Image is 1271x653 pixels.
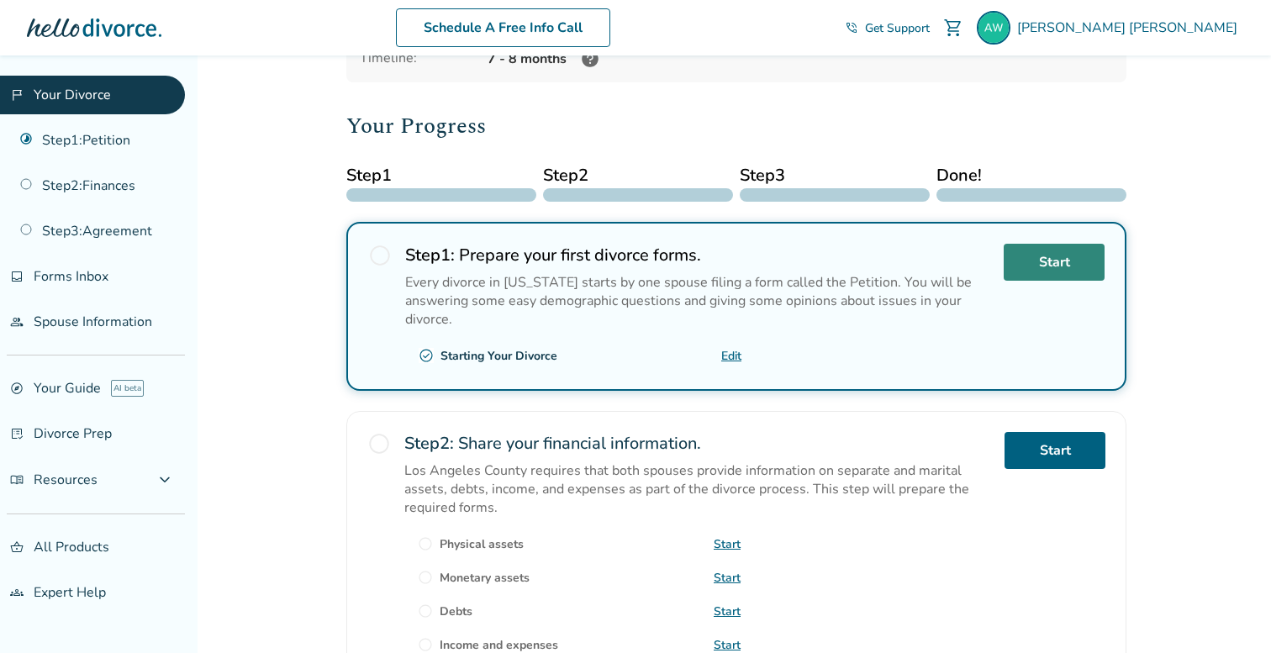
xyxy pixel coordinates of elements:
[10,473,24,487] span: menu_book
[418,637,433,652] span: radio_button_unchecked
[34,267,108,286] span: Forms Inbox
[10,88,24,102] span: flag_2
[346,163,536,188] span: Step 1
[1005,432,1105,469] a: Start
[714,536,741,552] a: Start
[418,570,433,585] span: radio_button_unchecked
[346,109,1126,143] h2: Your Progress
[10,270,24,283] span: inbox
[977,11,1010,45] img: aberneewells@gmail.com
[396,8,610,47] a: Schedule A Free Info Call
[936,163,1126,188] span: Done!
[543,163,733,188] span: Step 2
[845,20,930,36] a: phone_in_talkGet Support
[111,380,144,397] span: AI beta
[721,348,741,364] a: Edit
[440,536,524,552] div: Physical assets
[440,570,530,586] div: Monetary assets
[405,273,990,329] p: Every divorce in [US_STATE] starts by one spouse filing a form called the Petition. You will be a...
[10,315,24,329] span: people
[845,21,858,34] span: phone_in_talk
[10,382,24,395] span: explore
[1187,572,1271,653] iframe: Chat Widget
[405,244,455,266] strong: Step 1 :
[714,570,741,586] a: Start
[440,637,558,653] div: Income and expenses
[10,427,24,440] span: list_alt_check
[404,461,991,517] p: Los Angeles County requires that both spouses provide information on separate and marital assets,...
[405,244,990,266] h2: Prepare your first divorce forms.
[418,536,433,551] span: radio_button_unchecked
[404,432,454,455] strong: Step 2 :
[865,20,930,36] span: Get Support
[440,348,557,364] div: Starting Your Divorce
[740,163,930,188] span: Step 3
[1017,18,1244,37] span: [PERSON_NAME] [PERSON_NAME]
[404,432,991,455] h2: Share your financial information.
[714,637,741,653] a: Start
[10,471,98,489] span: Resources
[943,18,963,38] span: shopping_cart
[714,603,741,619] a: Start
[155,470,175,490] span: expand_more
[1004,244,1105,281] a: Start
[367,432,391,456] span: radio_button_unchecked
[418,603,433,619] span: radio_button_unchecked
[419,348,434,363] span: check_circle
[368,244,392,267] span: radio_button_unchecked
[10,540,24,554] span: shopping_basket
[440,603,472,619] div: Debts
[10,586,24,599] span: groups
